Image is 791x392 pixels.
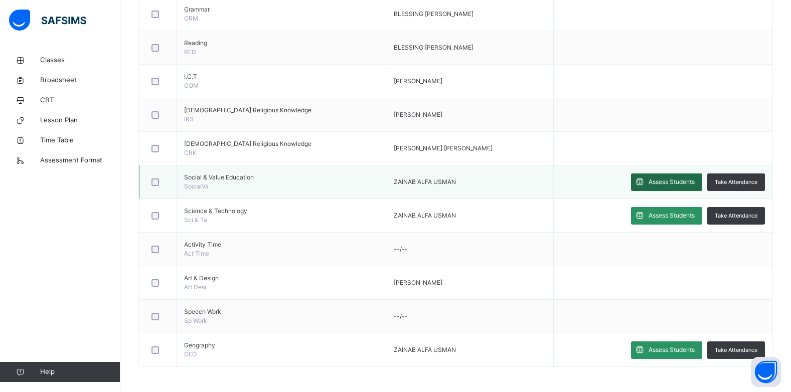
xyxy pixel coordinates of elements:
span: Take Attendance [715,212,757,220]
span: [PERSON_NAME] [394,111,442,118]
span: GEO [184,350,197,358]
span: Assess Students [649,177,695,186]
span: COM [184,82,199,89]
span: Speech Work [184,307,378,316]
span: Help [40,367,120,377]
span: Classes [40,55,120,65]
span: Sci & Te [184,216,207,224]
span: SocialVa [184,182,209,190]
span: Grammar [184,5,378,14]
span: Assess Students [649,211,695,220]
span: IRS [184,115,194,123]
span: Activity Time [184,240,378,249]
span: CRK [184,149,197,156]
span: Art Desi [184,283,206,291]
span: Art & Design [184,274,378,283]
span: I.C.T [184,72,378,81]
span: Science & Technology [184,207,378,216]
span: RED [184,48,196,56]
span: BLESSING [PERSON_NAME] [394,44,473,51]
span: Sp Work [184,317,207,324]
span: Assessment Format [40,155,120,165]
span: Take Attendance [715,346,757,354]
span: [DEMOGRAPHIC_DATA] Religious Knowledge [184,106,378,115]
span: [DEMOGRAPHIC_DATA] Religious Knowledge [184,139,378,148]
span: [PERSON_NAME] [PERSON_NAME] [394,144,493,152]
span: Take Attendance [715,178,757,186]
span: Geography [184,341,378,350]
span: Act Time [184,250,209,257]
span: Social & Value Education [184,173,378,182]
span: Lesson Plan [40,115,120,125]
span: GRM [184,15,198,22]
span: Reading [184,39,378,48]
span: Time Table [40,135,120,145]
span: ZAINAB ALFA USMAN [394,346,456,353]
img: safsims [9,10,86,31]
span: [PERSON_NAME] [394,279,442,286]
span: BLESSING [PERSON_NAME] [394,10,473,18]
span: Broadsheet [40,75,120,85]
td: --/-- [386,300,553,333]
span: [PERSON_NAME] [394,77,442,85]
span: Assess Students [649,345,695,354]
span: ZAINAB ALFA USMAN [394,212,456,219]
span: CBT [40,95,120,105]
span: ZAINAB ALFA USMAN [394,178,456,185]
td: --/-- [386,233,553,266]
button: Open asap [751,357,781,387]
